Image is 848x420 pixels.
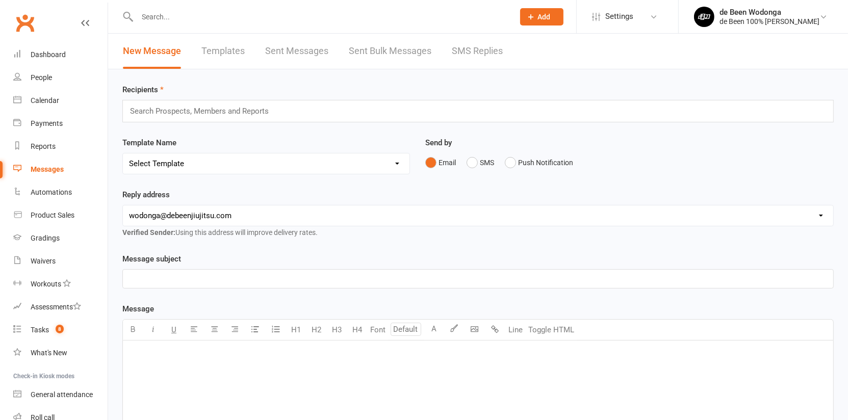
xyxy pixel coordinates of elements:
a: Product Sales [13,204,108,227]
input: Search Prospects, Members and Reports [129,104,278,118]
button: H1 [286,320,306,340]
label: Message subject [122,253,181,265]
div: General attendance [31,390,93,399]
span: 8 [56,325,64,333]
a: SMS Replies [452,34,503,69]
div: Dashboard [31,50,66,59]
div: Automations [31,188,72,196]
label: Send by [425,137,452,149]
div: Messages [31,165,64,173]
a: Reports [13,135,108,158]
div: Product Sales [31,211,74,219]
button: Line [505,320,526,340]
a: Clubworx [12,10,38,36]
a: Payments [13,112,108,135]
a: Messages [13,158,108,181]
div: Workouts [31,280,61,288]
a: Dashboard [13,43,108,66]
button: Toggle HTML [526,320,577,340]
a: General attendance kiosk mode [13,383,108,406]
button: H3 [327,320,347,340]
span: Settings [605,5,633,28]
a: What's New [13,342,108,364]
div: People [31,73,52,82]
a: Sent Messages [265,34,328,69]
img: thumb_image1710905826.png [694,7,714,27]
a: Automations [13,181,108,204]
a: New Message [123,34,181,69]
a: Waivers [13,250,108,273]
a: Tasks 8 [13,319,108,342]
div: Waivers [31,257,56,265]
label: Template Name [122,137,176,149]
div: Tasks [31,326,49,334]
div: Gradings [31,234,60,242]
div: de Been Wodonga [719,8,819,17]
input: Default [391,323,421,336]
div: Payments [31,119,63,127]
div: de Been 100% [PERSON_NAME] [719,17,819,26]
strong: Verified Sender: [122,228,175,237]
a: People [13,66,108,89]
button: Push Notification [505,153,573,172]
button: Add [520,8,563,25]
button: U [164,320,184,340]
span: U [171,325,176,334]
input: Search... [134,10,507,24]
div: Assessments [31,303,81,311]
a: Calendar [13,89,108,112]
label: Message [122,303,154,315]
button: Email [425,153,456,172]
a: Sent Bulk Messages [349,34,431,69]
label: Reply address [122,189,170,201]
a: Templates [201,34,245,69]
span: Using this address will improve delivery rates. [122,228,318,237]
button: H4 [347,320,368,340]
a: Gradings [13,227,108,250]
button: SMS [467,153,494,172]
a: Assessments [13,296,108,319]
button: A [424,320,444,340]
div: Reports [31,142,56,150]
div: Calendar [31,96,59,104]
span: Add [538,13,551,21]
button: H2 [306,320,327,340]
label: Recipients [122,84,164,96]
button: Font [368,320,388,340]
div: What's New [31,349,67,357]
a: Workouts [13,273,108,296]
